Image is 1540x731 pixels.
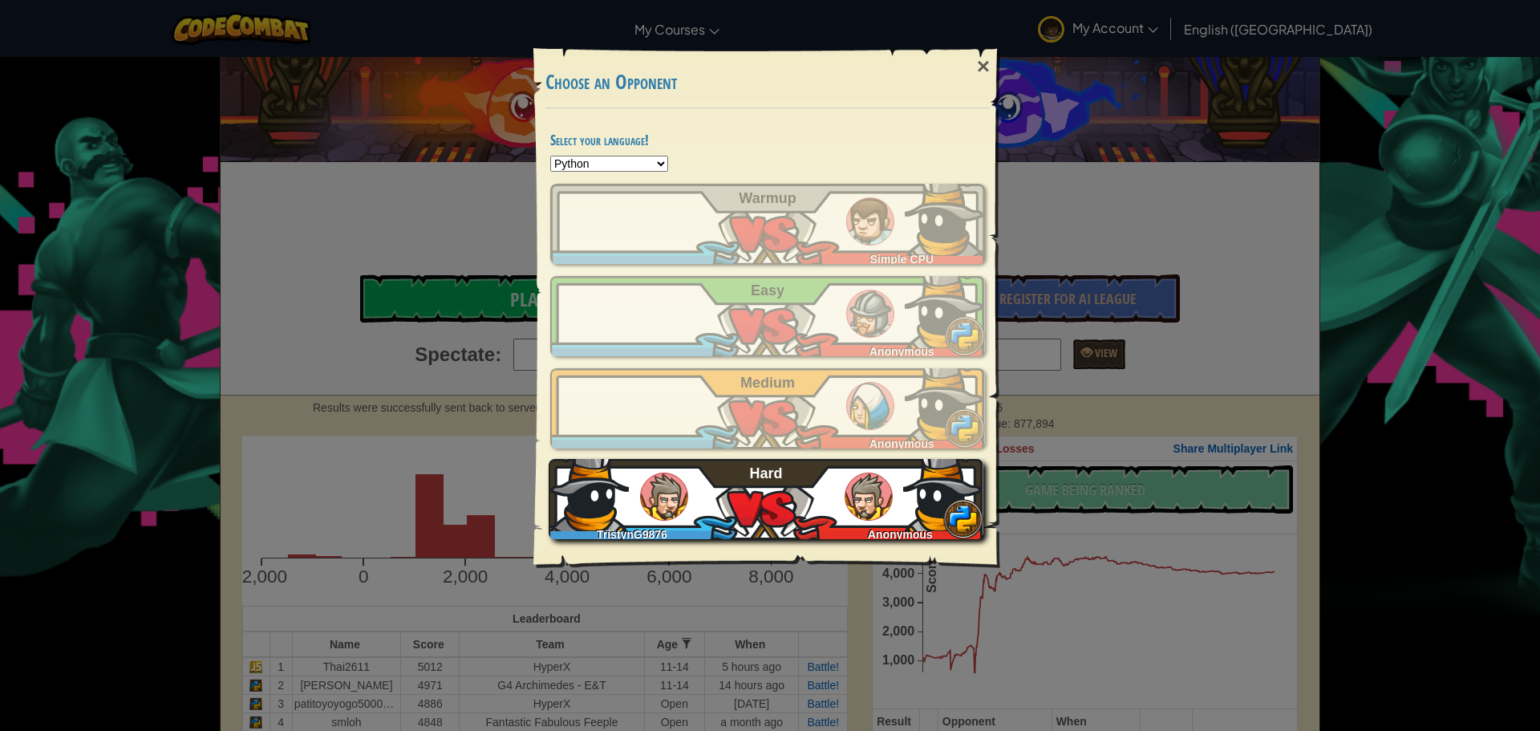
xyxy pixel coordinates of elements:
[846,290,894,338] img: humans_ladder_easy.png
[869,437,934,450] span: Anonymous
[868,528,933,541] span: Anonymous
[905,176,985,256] img: ydwmskAAAAGSURBVAMA1zIdaJYLXsYAAAAASUVORK5CYII=
[846,382,894,430] img: humans_ladder_medium.png
[550,459,985,539] a: TristynG9876Anonymous
[550,276,985,356] a: Anonymous
[750,465,783,481] span: Hard
[869,345,934,358] span: Anonymous
[740,375,795,391] span: Medium
[751,282,784,298] span: Easy
[550,132,985,148] h4: Select your language!
[597,528,667,541] span: TristynG9876
[845,473,893,521] img: humans_ladder_hard.png
[905,360,985,441] img: ydwmskAAAAGSURBVAMA1zIdaJYLXsYAAAAASUVORK5CYII=
[905,268,985,348] img: ydwmskAAAAGSURBVAMA1zIdaJYLXsYAAAAASUVORK5CYII=
[903,451,983,531] img: ydwmskAAAAGSURBVAMA1zIdaJYLXsYAAAAASUVORK5CYII=
[549,451,629,531] img: ydwmskAAAAGSURBVAMA1zIdaJYLXsYAAAAASUVORK5CYII=
[965,43,1002,90] div: ×
[545,71,990,93] h3: Choose an Opponent
[846,197,894,246] img: humans_ladder_tutorial.png
[870,253,934,266] span: Simple CPU
[550,184,985,264] a: Simple CPU
[640,473,688,521] img: humans_ladder_hard.png
[550,368,985,449] a: Anonymous
[739,190,796,206] span: Warmup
